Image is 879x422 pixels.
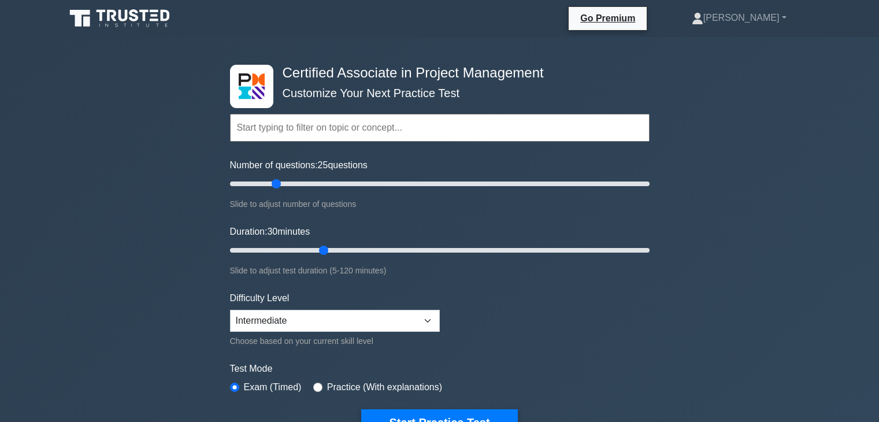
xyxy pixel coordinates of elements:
a: [PERSON_NAME] [664,6,814,29]
input: Start typing to filter on topic or concept... [230,114,650,142]
label: Number of questions: questions [230,158,368,172]
label: Exam (Timed) [244,380,302,394]
div: Slide to adjust test duration (5-120 minutes) [230,264,650,277]
div: Choose based on your current skill level [230,334,440,348]
a: Go Premium [573,11,642,25]
h4: Certified Associate in Project Management [278,65,593,82]
label: Test Mode [230,362,650,376]
div: Slide to adjust number of questions [230,197,650,211]
label: Duration: minutes [230,225,310,239]
label: Difficulty Level [230,291,290,305]
span: 30 [267,227,277,236]
span: 25 [318,160,328,170]
label: Practice (With explanations) [327,380,442,394]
